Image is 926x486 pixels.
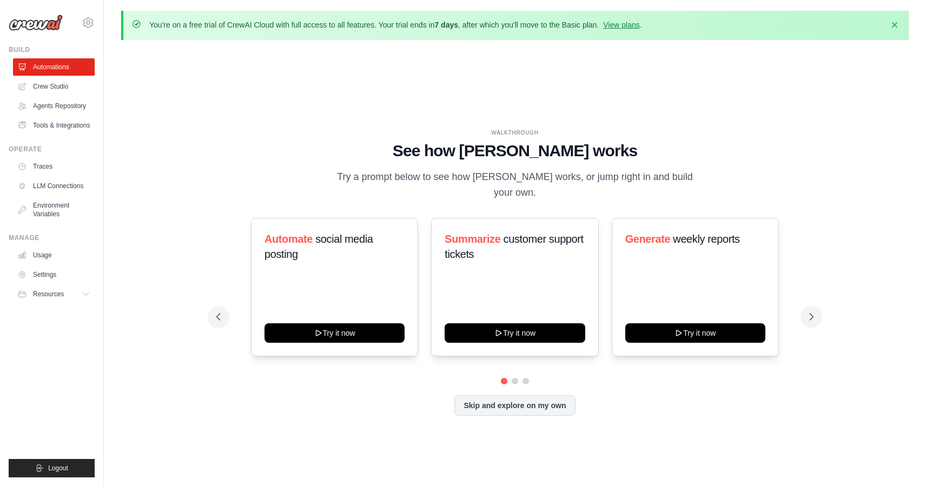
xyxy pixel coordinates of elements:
span: Logout [48,464,68,472]
a: Crew Studio [13,78,95,95]
button: Resources [13,285,95,303]
span: customer support tickets [445,233,583,260]
a: View plans [603,21,639,29]
a: Usage [13,247,95,264]
button: Try it now [625,323,765,343]
div: Build [9,45,95,54]
span: Automate [264,233,313,245]
img: Logo [9,15,63,31]
a: Environment Variables [13,197,95,223]
a: LLM Connections [13,177,95,195]
div: Operate [9,145,95,154]
a: Tools & Integrations [13,117,95,134]
button: Logout [9,459,95,477]
button: Try it now [264,323,405,343]
div: Manage [9,234,95,242]
a: Automations [13,58,95,76]
p: You're on a free trial of CrewAI Cloud with full access to all features. Your trial ends in , aft... [149,19,642,30]
a: Settings [13,266,95,283]
button: Try it now [445,323,585,343]
a: Traces [13,158,95,175]
span: Generate [625,233,671,245]
span: social media posting [264,233,373,260]
span: Summarize [445,233,500,245]
div: WALKTHROUGH [216,129,813,137]
button: Skip and explore on my own [454,395,575,416]
a: Agents Repository [13,97,95,115]
h1: See how [PERSON_NAME] works [216,141,813,161]
strong: 7 days [434,21,458,29]
span: weekly reports [673,233,739,245]
span: Resources [33,290,64,298]
p: Try a prompt below to see how [PERSON_NAME] works, or jump right in and build your own. [333,169,697,201]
